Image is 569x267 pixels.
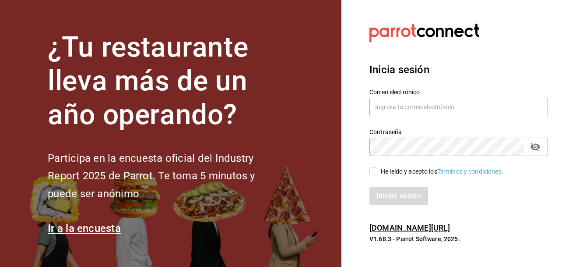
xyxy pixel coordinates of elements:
[369,235,548,243] p: V1.68.3 - Parrot Software, 2025.
[369,89,548,95] label: Correo electrónico
[528,139,543,154] button: passwordField
[369,129,548,135] label: Contraseña
[437,168,503,175] a: Términos y condiciones.
[48,31,284,132] h1: ¿Tu restaurante lleva más de un año operando?
[381,167,503,176] div: He leído y acepto los
[48,150,284,203] h2: Participa en la encuesta oficial del Industry Report 2025 de Parrot. Te toma 5 minutos y puede se...
[48,222,121,235] a: Ir a la encuesta
[369,223,450,232] a: [DOMAIN_NAME][URL]
[369,62,548,78] h3: Inicia sesión
[369,98,548,116] input: Ingresa tu correo electrónico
